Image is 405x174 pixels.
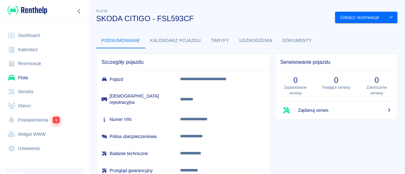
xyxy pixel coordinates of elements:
h6: [DEMOGRAPHIC_DATA] rejestracyjna [102,93,170,105]
h6: Przegląd gwarancyjny [102,167,170,174]
span: Szczegóły pojazdu [102,59,265,65]
a: Klienci [5,99,84,113]
h3: SKODA CITIGO - FSL593CF [96,14,330,23]
a: Ustawienia [5,141,84,156]
span: Flota [96,9,108,13]
p: Zakończone serwisy [362,85,392,96]
button: Dokumenty [277,33,317,48]
a: Serwisy [5,85,84,99]
a: Zaplanuj serwis [275,101,397,119]
button: Uszkodzenia [234,33,277,48]
button: Taryfy [206,33,234,48]
a: 0Zakończone serwisy [357,71,397,101]
h6: Numer VIN [102,116,170,123]
span: Serwisowanie pojazdu [280,59,392,65]
h6: Pojazd [102,76,170,82]
button: Kalendarz pojazdu [145,33,206,48]
button: drop-down [385,12,397,23]
img: Renthelp logo [8,5,47,15]
a: 0Zaplanowane serwisy [275,71,316,101]
h6: Polisa ubezpieczeniowa [102,133,170,140]
span: Zaplanuj serwis [298,107,392,114]
a: Renthelp logo [5,5,47,15]
h6: Badanie techniczne [102,150,170,157]
button: Zobacz rezerwacje [335,12,385,23]
h3: 0 [321,76,351,85]
button: Podsumowanie [96,33,145,48]
a: Kalendarz [5,43,84,57]
span: 1 [53,117,60,124]
a: Widget WWW [5,127,84,141]
a: Rezerwacje [5,57,84,71]
p: Trwające serwisy [321,85,351,90]
a: Flota [5,71,84,85]
a: 0Trwające serwisy [316,71,356,95]
a: Powiadomienia1 [5,113,84,127]
p: Zaplanowane serwisy [280,85,311,96]
button: Zwiń nawigację [74,7,84,15]
h3: 0 [362,76,392,85]
a: Dashboard [5,28,84,43]
h3: 0 [280,76,311,85]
